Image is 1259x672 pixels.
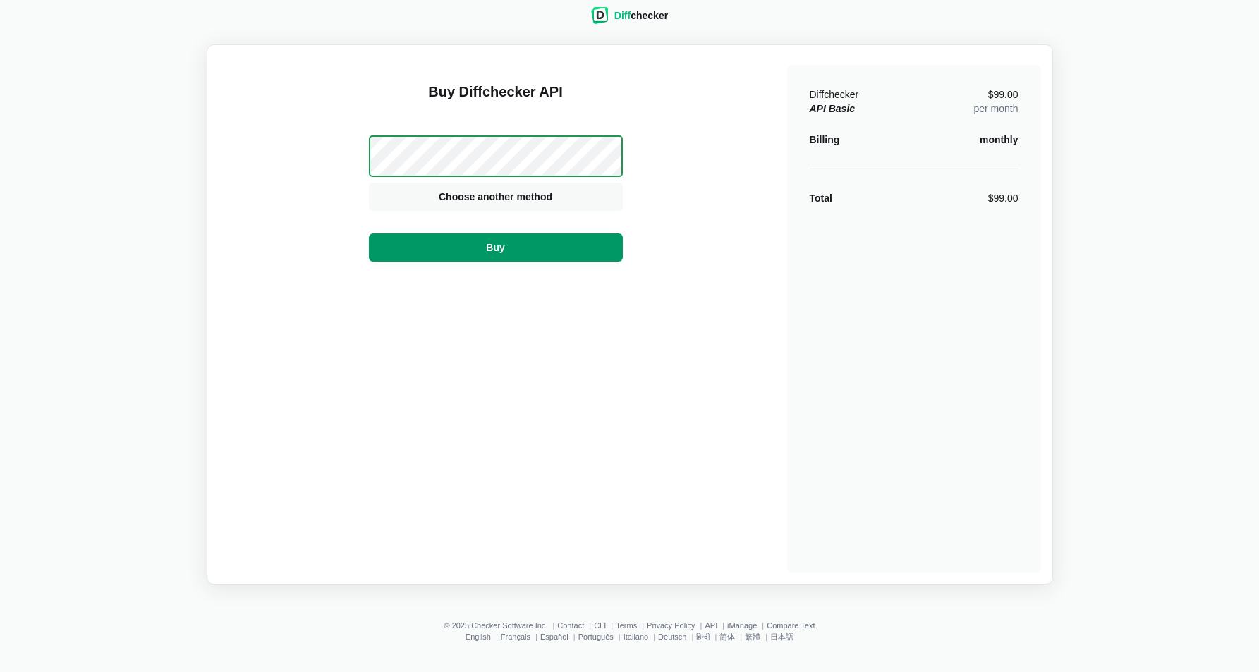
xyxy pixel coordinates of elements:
strong: Total [810,193,832,204]
a: Terms [616,621,637,630]
a: 日本語 [770,633,793,641]
div: checker [614,8,668,23]
a: Español [540,633,568,641]
span: $99.00 [988,90,1018,99]
a: iManage [727,621,757,630]
img: Diffchecker logo [591,7,609,24]
span: Choose another method [436,190,555,204]
a: Français [501,633,530,641]
div: per month [973,87,1018,116]
em: API Basic [810,103,856,114]
a: Português [578,633,614,641]
a: Compare Text [767,621,815,630]
div: monthly [980,133,1018,147]
span: Diffchecker [810,89,859,100]
button: Buy [369,233,623,262]
a: Italiano [624,633,648,641]
a: CLI [594,621,606,630]
a: 繁體 [745,633,760,641]
h1: Buy Diffchecker API [369,82,623,118]
a: Privacy Policy [647,621,695,630]
a: API [705,621,717,630]
a: हिन्दी [696,633,710,641]
div: Billing [810,133,840,147]
span: Buy [483,240,507,255]
a: Deutsch [658,633,686,641]
a: English [466,633,491,641]
div: $99.00 [988,191,1018,205]
span: Diff [614,10,631,21]
button: Choose another method [369,183,623,211]
a: Contact [557,621,584,630]
a: Diffchecker logoDiffchecker [591,15,668,26]
a: 简体 [719,633,735,641]
li: © 2025 Checker Software Inc. [444,621,557,630]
